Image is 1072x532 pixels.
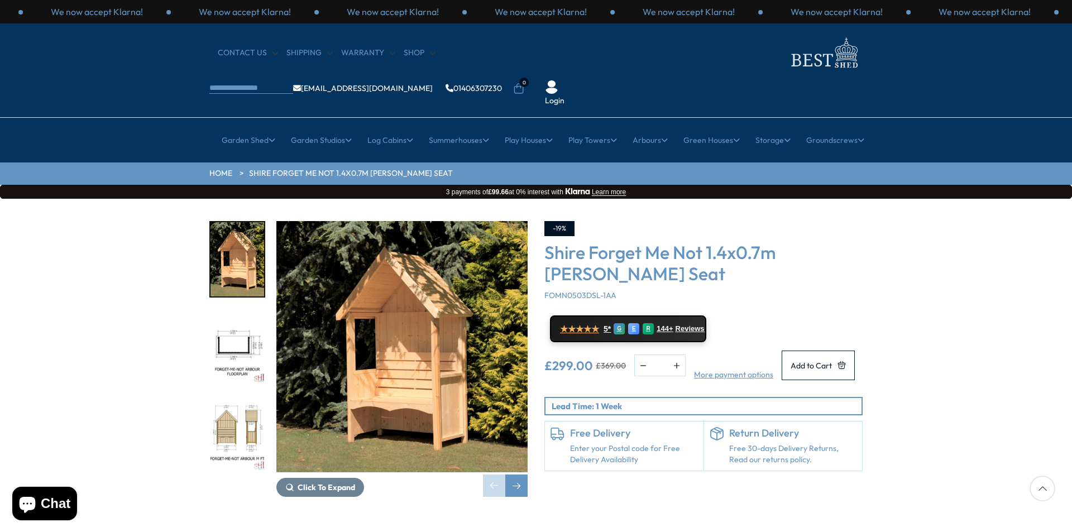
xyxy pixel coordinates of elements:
[319,6,467,18] div: 1 / 3
[429,126,489,154] a: Summerhouses
[544,360,593,372] ins: £299.00
[446,84,502,92] a: 01406307230
[249,168,453,179] a: Shire Forget Me Not 1.4x0.7m [PERSON_NAME] Seat
[210,310,264,384] img: Forget-Me-NotArbourA06341FLOORPLAN_70978226-6a7a-4091-a0de-e756d3663d28_200x200.jpg
[505,126,553,154] a: Play Houses
[676,324,705,333] span: Reviews
[694,370,773,381] a: More payment options
[545,95,564,107] a: Login
[568,126,617,154] a: Play Towers
[404,47,435,59] a: Shop
[657,324,673,333] span: 144+
[763,6,911,18] div: 1 / 3
[544,221,575,236] div: -19%
[683,126,740,154] a: Green Houses
[614,323,625,334] div: G
[495,6,587,18] p: We now accept Klarna!
[276,221,528,472] img: Shire Forget Me Not 1.4x0.7m Arbour Seat - Best Shed
[483,475,505,497] div: Previous slide
[209,168,232,179] a: HOME
[570,427,698,439] h6: Free Delivery
[210,222,264,296] img: noside_9ca3b28d-01c5-4e7c-ab81-e9c8e30ca52a_200x200.jpg
[729,443,857,465] p: Free 30-days Delivery Returns, Read our returns policy.
[505,475,528,497] div: Next slide
[467,6,615,18] div: 2 / 3
[293,84,433,92] a: [EMAIL_ADDRESS][DOMAIN_NAME]
[633,126,668,154] a: Arbours
[199,6,291,18] p: We now accept Klarna!
[544,290,616,300] span: FOMN0503DSL-1AA
[560,324,599,334] span: ★★★★★
[911,6,1059,18] div: 2 / 3
[171,6,319,18] div: 3 / 3
[367,126,413,154] a: Log Cabins
[341,47,395,59] a: Warranty
[222,126,275,154] a: Garden Shed
[291,126,352,154] a: Garden Studios
[939,6,1031,18] p: We now accept Klarna!
[276,478,364,497] button: Click To Expand
[209,396,265,472] div: 3 / 7
[513,83,524,94] a: 0
[550,315,706,342] a: ★★★★★ 5* G E R 144+ Reviews
[298,482,355,492] span: Click To Expand
[643,323,654,334] div: R
[51,6,143,18] p: We now accept Klarna!
[755,126,791,154] a: Storage
[596,362,626,370] del: £369.00
[729,427,857,439] h6: Return Delivery
[544,242,863,285] h3: Shire Forget Me Not 1.4x0.7m [PERSON_NAME] Seat
[9,487,80,523] inbox-online-store-chat: Shopify online store chat
[552,400,862,412] p: Lead Time: 1 Week
[784,35,863,71] img: logo
[209,221,265,298] div: 1 / 7
[519,78,529,87] span: 0
[628,323,639,334] div: E
[23,6,171,18] div: 2 / 3
[209,309,265,385] div: 2 / 7
[615,6,763,18] div: 3 / 3
[791,6,883,18] p: We now accept Klarna!
[545,80,558,94] img: User Icon
[782,351,855,380] button: Add to Cart
[643,6,735,18] p: We now accept Klarna!
[276,221,528,497] div: 1 / 7
[218,47,278,59] a: CONTACT US
[286,47,333,59] a: Shipping
[791,362,832,370] span: Add to Cart
[570,443,698,465] a: Enter your Postal code for Free Delivery Availability
[806,126,864,154] a: Groundscrews
[210,397,264,471] img: Forget-Me-NotArbourA06341MFT_ffae5b63-97fc-48ca-9b67-ffe14d32c4ab_200x200.jpg
[347,6,439,18] p: We now accept Klarna!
